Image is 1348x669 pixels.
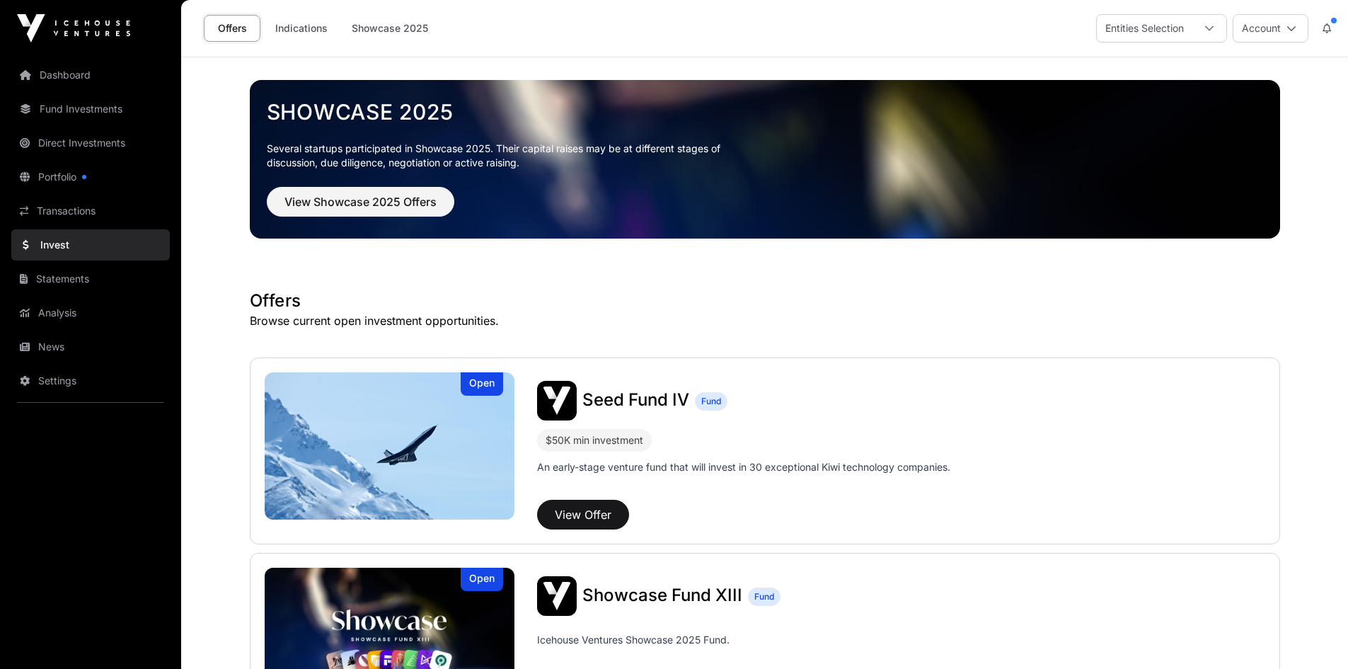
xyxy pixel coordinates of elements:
a: Analysis [11,297,170,328]
iframe: Chat Widget [1277,601,1348,669]
button: View Offer [537,500,629,530]
a: Portfolio [11,161,170,193]
p: An early-stage venture fund that will invest in 30 exceptional Kiwi technology companies. [537,460,950,474]
a: Dashboard [11,59,170,91]
div: $50K min investment [537,429,652,452]
a: View Showcase 2025 Offers [267,201,454,215]
span: Fund [701,396,721,407]
span: Fund [754,591,774,602]
p: Several startups participated in Showcase 2025. Their capital raises may be at different stages o... [267,142,742,170]
img: Showcase Fund XIII [537,576,577,616]
img: Seed Fund IV [537,381,577,421]
div: Entities Selection [1097,15,1192,42]
h1: Offers [250,290,1280,312]
img: Icehouse Ventures Logo [17,14,130,42]
p: Browse current open investment opportunities. [250,312,1280,329]
button: Account [1233,14,1308,42]
a: News [11,331,170,362]
div: $50K min investment [546,432,643,449]
a: Offers [204,15,260,42]
a: Showcase Fund XIII [582,587,742,605]
a: Showcase 2025 [342,15,437,42]
a: Statements [11,263,170,295]
div: Open [461,568,503,591]
img: Seed Fund IV [265,372,515,520]
span: View Showcase 2025 Offers [284,193,437,210]
a: Seed Fund IV [582,391,689,410]
a: Settings [11,365,170,396]
a: Invest [11,229,170,261]
div: Open [461,372,503,396]
a: Indications [266,15,337,42]
img: Showcase 2025 [250,80,1280,239]
a: Transactions [11,195,170,227]
span: Showcase Fund XIII [582,585,742,605]
span: Seed Fund IV [582,389,689,410]
a: Fund Investments [11,93,170,125]
a: Showcase 2025 [267,99,1263,125]
a: Seed Fund IVOpen [265,372,515,520]
a: Direct Investments [11,127,170,159]
p: Icehouse Ventures Showcase 2025 Fund. [537,633,730,647]
button: View Showcase 2025 Offers [267,187,454,217]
